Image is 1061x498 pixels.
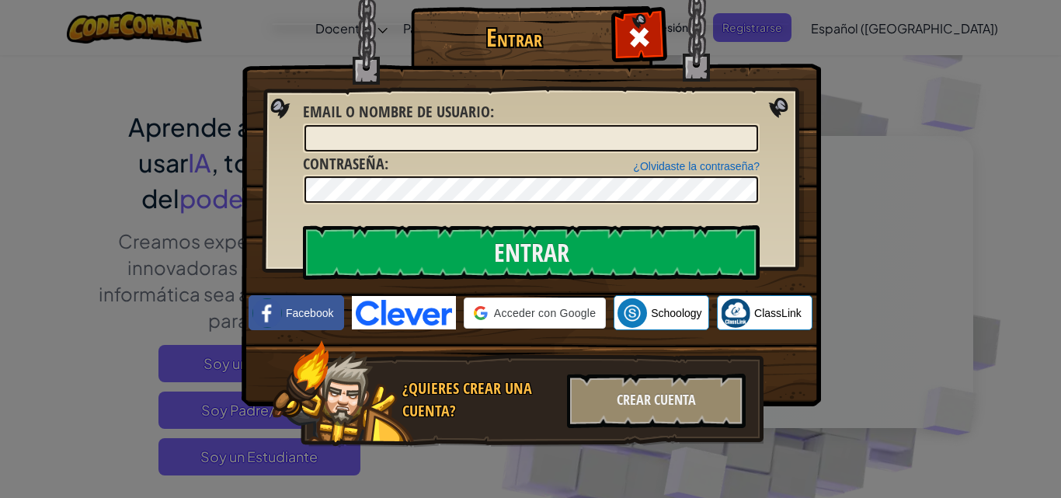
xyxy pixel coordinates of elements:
[303,101,490,122] span: Email o Nombre de usuario
[286,305,333,321] span: Facebook
[303,153,388,176] label: :
[415,24,613,51] h1: Entrar
[651,305,701,321] span: Schoology
[303,225,760,280] input: Entrar
[754,305,802,321] span: ClassLink
[402,378,558,422] div: ¿Quieres crear una cuenta?
[464,298,606,329] div: Acceder con Google
[633,160,760,172] a: ¿Olvidaste la contraseña?
[252,298,282,328] img: facebook_small.png
[617,298,647,328] img: schoology.png
[352,296,456,329] img: clever-logo-blue.png
[721,298,750,328] img: classlink-logo-small.png
[567,374,746,428] div: Crear Cuenta
[303,153,384,174] span: Contraseña
[303,101,494,124] label: :
[494,305,596,321] span: Acceder con Google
